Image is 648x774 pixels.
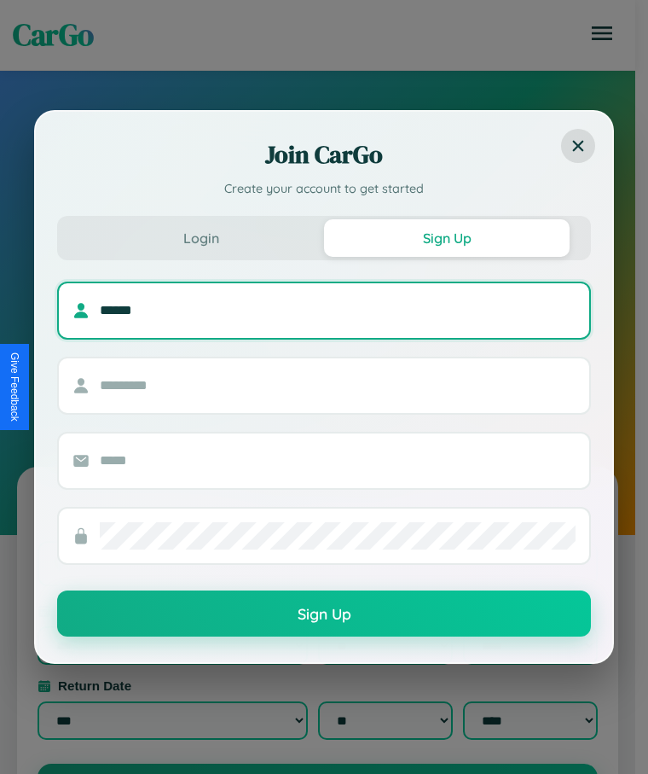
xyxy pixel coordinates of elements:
p: Create your account to get started [57,180,591,199]
button: Login [78,219,324,257]
button: Sign Up [57,591,591,637]
h2: Join CarGo [57,137,591,172]
button: Sign Up [324,219,570,257]
div: Give Feedback [9,352,20,422]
